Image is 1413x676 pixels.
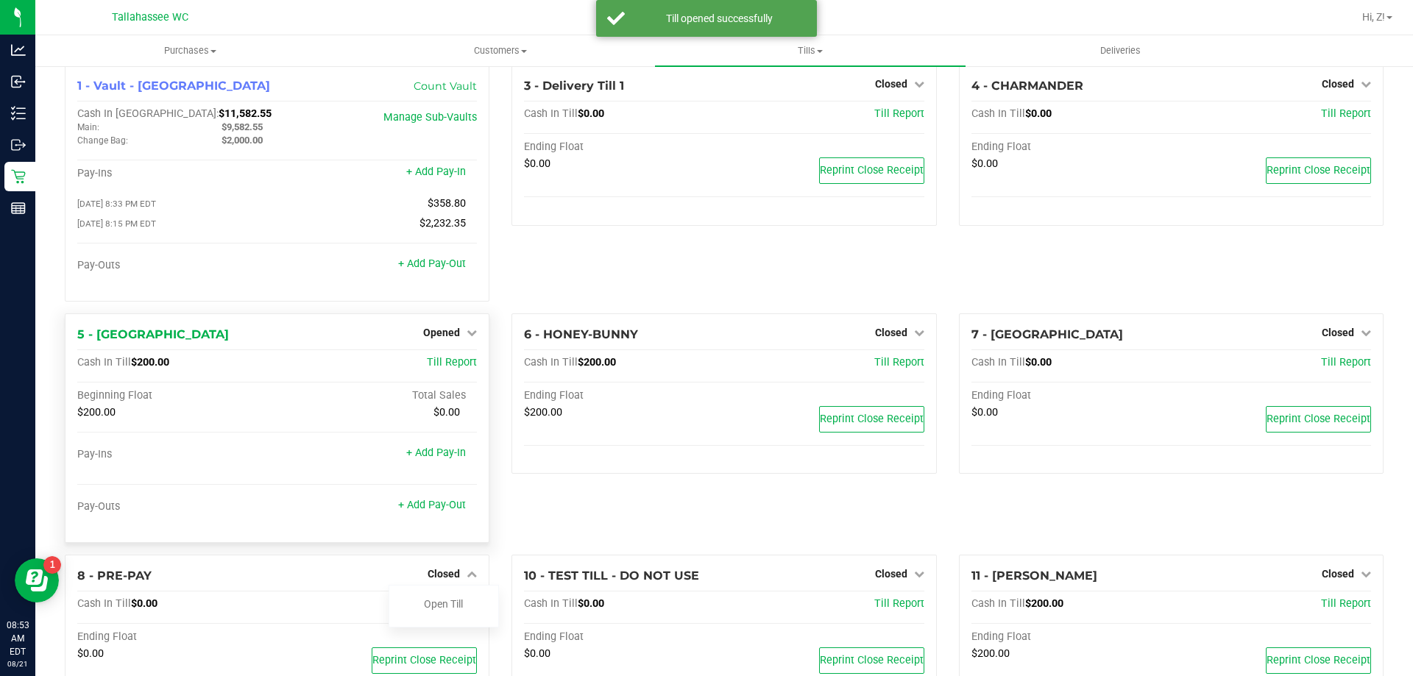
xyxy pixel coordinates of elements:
span: Closed [875,568,907,580]
span: Cash In Till [524,356,578,369]
inline-svg: Inventory [11,106,26,121]
span: $358.80 [428,197,466,210]
span: Hi, Z! [1362,11,1385,23]
span: Reprint Close Receipt [820,413,924,425]
a: Customers [345,35,655,66]
span: Purchases [36,44,344,57]
span: $0.00 [524,157,550,170]
span: $0.00 [971,406,998,419]
a: + Add Pay-In [406,446,466,459]
span: Till Report [1321,356,1371,369]
span: $0.00 [77,647,104,660]
span: 6 - HONEY-BUNNY [524,327,638,341]
p: 08/21 [7,658,29,669]
span: Closed [875,327,907,338]
span: $9,582.55 [222,121,263,132]
span: Reprint Close Receipt [820,164,924,177]
span: Tallahassee WC [112,11,188,24]
div: Pay-Ins [77,448,277,461]
span: 7 - [GEOGRAPHIC_DATA] [971,327,1123,341]
span: $0.00 [578,107,604,120]
span: Cash In [GEOGRAPHIC_DATA]: [77,107,219,120]
span: $200.00 [131,356,169,369]
span: Reprint Close Receipt [1267,654,1370,666]
div: Till opened successfully [633,11,806,26]
span: Tills [655,44,965,57]
span: 11 - [PERSON_NAME] [971,569,1097,583]
iframe: Resource center unread badge [43,556,61,574]
span: Change Bag: [77,135,128,146]
span: $200.00 [524,406,562,419]
span: [DATE] 8:33 PM EDT [77,199,156,209]
div: Beginning Float [77,389,277,402]
div: Total Sales [277,389,478,402]
div: Ending Float [524,630,724,644]
span: $200.00 [578,356,616,369]
span: $0.00 [524,647,550,660]
span: $0.00 [433,406,460,419]
span: Cash In Till [77,356,131,369]
span: Closed [1322,327,1354,338]
a: Till Report [1321,597,1371,610]
a: Tills [655,35,965,66]
inline-svg: Reports [11,201,26,216]
iframe: Resource center [15,558,59,602]
a: Count Vault [414,79,477,93]
span: Cash In Till [971,597,1025,610]
a: Deliveries [966,35,1275,66]
span: Main: [77,122,99,132]
button: Reprint Close Receipt [819,406,924,433]
span: 1 - Vault - [GEOGRAPHIC_DATA] [77,79,270,93]
a: Purchases [35,35,345,66]
inline-svg: Retail [11,169,26,184]
span: Closed [1322,568,1354,580]
span: $0.00 [971,157,998,170]
span: 10 - TEST TILL - DO NOT USE [524,569,699,583]
span: Opened [423,327,460,338]
span: Cash In Till [971,356,1025,369]
span: $0.00 [578,597,604,610]
a: Till Report [427,356,477,369]
span: $0.00 [1025,107,1052,120]
span: Reprint Close Receipt [372,654,476,666]
a: Till Report [874,597,924,610]
a: Manage Sub-Vaults [383,111,477,124]
span: Cash In Till [77,597,131,610]
span: Reprint Close Receipt [820,654,924,666]
inline-svg: Inbound [11,74,26,89]
span: 4 - CHARMANDER [971,79,1083,93]
span: Cash In Till [971,107,1025,120]
p: 08:53 AM EDT [7,619,29,658]
span: [DATE] 8:15 PM EDT [77,218,156,229]
a: + Add Pay-Out [398,257,466,270]
inline-svg: Analytics [11,43,26,57]
a: Till Report [1321,107,1371,120]
button: Reprint Close Receipt [1266,157,1371,184]
span: Cash In Till [524,107,578,120]
span: Customers [346,44,654,57]
span: Closed [875,78,907,90]
span: Reprint Close Receipt [1267,413,1370,425]
div: Pay-Outs [77,259,277,272]
div: Ending Float [524,140,724,154]
div: Ending Float [971,140,1172,154]
a: Till Report [874,356,924,369]
a: + Add Pay-In [406,166,466,178]
span: $0.00 [131,597,157,610]
div: Ending Float [524,389,724,402]
button: Reprint Close Receipt [1266,406,1371,433]
div: Ending Float [971,389,1172,402]
div: Pay-Outs [77,500,277,513]
div: Ending Float [77,630,277,644]
a: Till Report [874,107,924,120]
span: $2,000.00 [222,135,263,146]
span: Closed [428,568,460,580]
span: $200.00 [77,406,116,419]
